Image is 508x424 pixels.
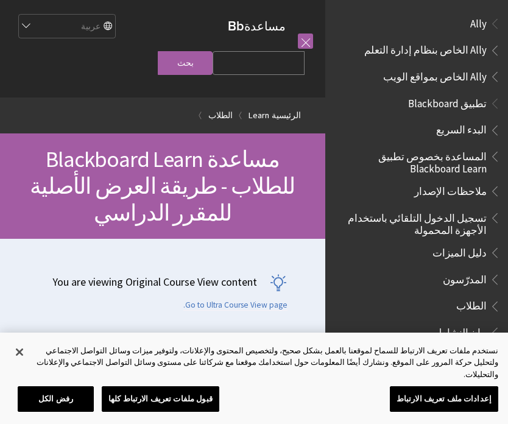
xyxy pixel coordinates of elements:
button: قبول ملفات تعريف الارتباط كلها [102,386,219,412]
span: تطبيق Blackboard [408,93,487,110]
span: المدرّسون [443,269,487,286]
a: Go to Ultra Course View page. [183,300,288,311]
input: بحث [158,51,213,75]
span: مساعدة Blackboard Learn للطلاب - طريقة العرض الأصلية للمقرر الدراسي [30,145,295,227]
a: مساعدةBb [228,18,286,34]
div: نستخدم ملفات تعريف الارتباط للسماح لموقعنا بالعمل بشكل صحيح، ولتخصيص المحتوى والإعلانات، ولتوفير ... [35,345,498,381]
span: الطلاب [456,296,487,313]
span: بيان النشاط [437,322,487,339]
span: دليل الميزات [432,242,487,259]
p: You are viewing Original Course View content [12,274,288,289]
span: Ally [470,13,487,30]
span: المساعدة بخصوص تطبيق Blackboard Learn [340,146,487,175]
span: Ally الخاص بمواقع الويب [383,66,487,83]
nav: Book outline for Anthology Ally Help [333,13,501,87]
span: تسجيل الدخول التلقائي باستخدام الأجهزة المحمولة [340,208,487,236]
span: البدء السريع [436,120,487,136]
a: الرئيسية [272,108,301,123]
button: إغلاق [6,339,33,366]
a: Learn [249,108,269,123]
span: Ally الخاص بنظام إدارة التعلم [364,40,487,57]
select: Site Language Selector [18,15,115,39]
button: رفض الكل [18,386,94,412]
a: الطلاب [208,108,233,123]
span: ملاحظات الإصدار [414,181,487,197]
strong: Bb [228,18,244,34]
button: إعدادات ملف تعريف الارتباط [390,386,498,412]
